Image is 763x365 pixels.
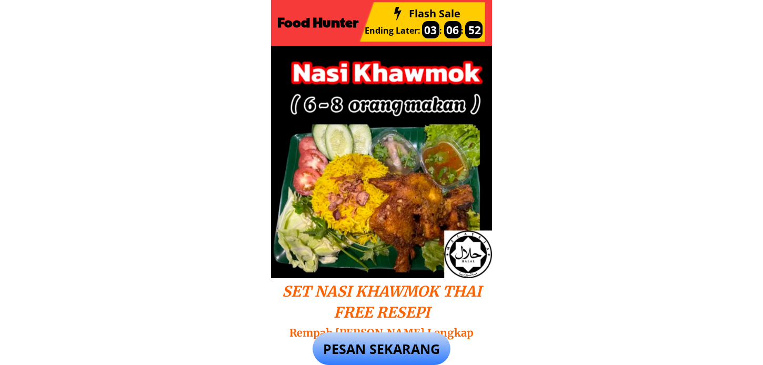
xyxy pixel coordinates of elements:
[313,332,450,365] p: PESAN SEKARANG
[407,5,461,22] h3: Flash Sale
[365,24,485,38] h3: Ending Later: : :
[277,12,358,33] h3: Food Hunter
[289,326,474,358] span: Rempah [PERSON_NAME] Lengkap [PERSON_NAME]
[282,282,481,321] span: SET NASI KHAWMOK THAI FREE RESEPI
